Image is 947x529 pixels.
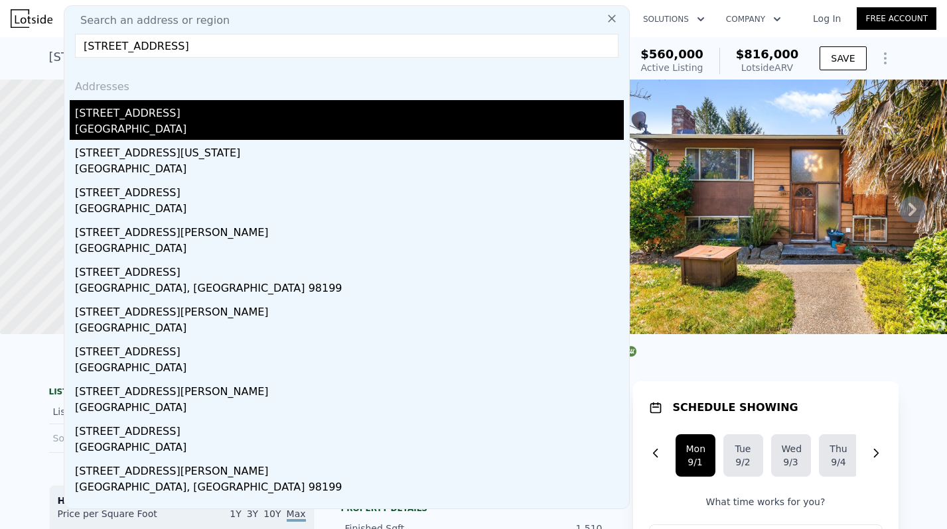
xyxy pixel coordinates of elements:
div: [STREET_ADDRESS][PERSON_NAME] [75,299,624,320]
div: Tue [734,442,753,455]
div: [GEOGRAPHIC_DATA] [75,400,624,418]
div: [GEOGRAPHIC_DATA], [GEOGRAPHIC_DATA] 98199 [75,280,624,299]
div: [STREET_ADDRESS][PERSON_NAME] [75,458,624,479]
div: [GEOGRAPHIC_DATA] [75,241,624,259]
div: [STREET_ADDRESS][PERSON_NAME] [75,219,624,241]
div: [STREET_ADDRESS] [75,100,624,121]
input: Enter an address, city, region, neighborhood or zip code [75,34,619,58]
p: What time works for you? [649,495,883,508]
button: Wed9/3 [771,434,811,477]
button: Tue9/2 [723,434,763,477]
div: Houses Median Sale [58,494,306,507]
div: 9/2 [734,455,753,469]
div: [STREET_ADDRESS][PERSON_NAME] [75,379,624,400]
div: Price per Square Foot [58,507,182,528]
span: $816,000 [736,47,799,61]
div: [STREET_ADDRESS] [75,180,624,201]
a: Log In [797,12,857,25]
div: [GEOGRAPHIC_DATA] [75,161,624,180]
div: [GEOGRAPHIC_DATA] [75,121,624,140]
div: Wed [782,442,800,455]
div: Lotside ARV [736,61,799,74]
div: [GEOGRAPHIC_DATA] [75,440,624,458]
div: [STREET_ADDRESS] [75,339,624,360]
h1: SCHEDULE SHOWING [673,400,798,416]
img: Lotside [11,9,52,28]
div: [GEOGRAPHIC_DATA], [GEOGRAPHIC_DATA] 98199 [75,479,624,498]
div: Addresses [70,68,624,100]
span: 10Y [263,508,281,519]
div: Sold [53,430,171,447]
div: [STREET_ADDRESS] , [GEOGRAPHIC_DATA] , WA 98059 [49,48,370,66]
div: Mon [686,442,705,455]
button: Show Options [872,45,899,72]
button: Thu9/4 [819,434,859,477]
div: [STREET_ADDRESS] [75,259,624,280]
a: Free Account [857,7,936,30]
div: 9/3 [782,455,800,469]
img: NWMLS Logo [626,346,636,357]
span: Max [287,508,306,522]
div: [GEOGRAPHIC_DATA] [75,360,624,379]
div: [GEOGRAPHIC_DATA] [75,320,624,339]
div: [STREET_ADDRESS][US_STATE] [75,140,624,161]
span: Search an address or region [70,13,230,29]
button: Company [715,7,792,31]
div: 9/1 [686,455,705,469]
div: Listed [53,405,171,418]
div: [GEOGRAPHIC_DATA] [75,201,624,219]
div: [STREET_ADDRESS] [75,418,624,440]
button: Mon9/1 [676,434,715,477]
span: $560,000 [640,47,703,61]
span: 3Y [247,508,258,519]
div: LISTING & SALE HISTORY [49,386,315,400]
button: SAVE [820,46,866,70]
div: Thu [830,442,848,455]
button: Solutions [632,7,715,31]
span: 1Y [230,508,241,519]
div: 9/4 [830,455,848,469]
span: Active Listing [641,62,703,73]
